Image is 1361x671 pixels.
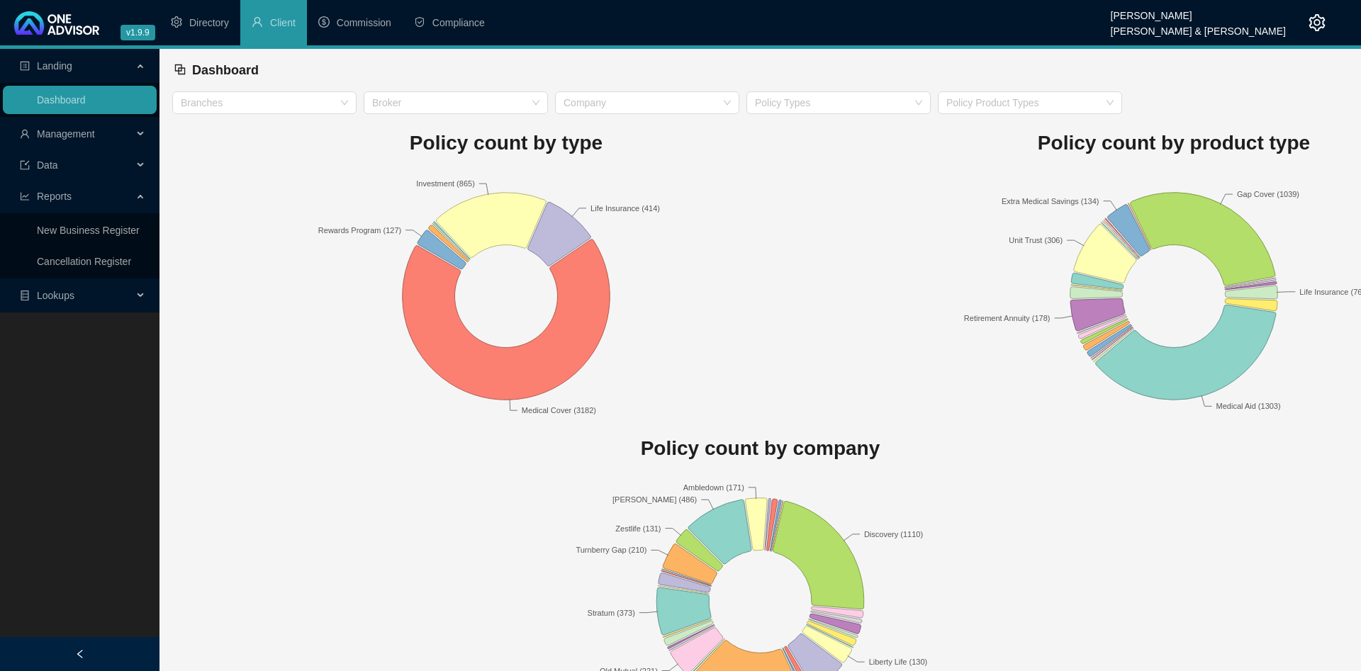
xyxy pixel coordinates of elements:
text: Ambledown (171) [683,483,744,492]
span: Lookups [37,290,74,301]
span: setting [171,16,182,28]
span: Compliance [432,17,485,28]
span: user [20,129,30,139]
text: Gap Cover (1039) [1237,190,1299,198]
span: Directory [189,17,229,28]
span: safety [414,16,425,28]
span: import [20,160,30,170]
span: left [75,649,85,659]
span: user [252,16,263,28]
span: Commission [337,17,391,28]
text: [PERSON_NAME] (486) [612,495,697,504]
span: v1.9.9 [121,25,155,40]
img: 2df55531c6924b55f21c4cf5d4484680-logo-light.svg [14,11,99,35]
span: profile [20,61,30,71]
span: Management [37,128,95,140]
span: Data [37,159,58,171]
text: Liberty Life (130) [869,658,928,666]
h1: Policy count by type [172,128,840,159]
span: Reports [37,191,72,202]
div: [PERSON_NAME] & [PERSON_NAME] [1111,19,1286,35]
div: [PERSON_NAME] [1111,4,1286,19]
text: Stratum (373) [588,609,635,617]
text: Zestlife (131) [615,524,661,533]
span: Client [270,17,296,28]
span: block [174,63,186,76]
span: dollar [318,16,330,28]
span: Dashboard [192,63,259,77]
a: New Business Register [37,225,140,236]
text: Rewards Program (127) [318,225,401,234]
h1: Policy count by company [172,433,1348,464]
text: Extra Medical Savings (134) [1002,196,1099,205]
text: Medical Cover (3182) [522,406,596,415]
span: Landing [37,60,72,72]
text: Retirement Annuity (178) [964,313,1051,322]
span: line-chart [20,191,30,201]
a: Cancellation Register [37,256,131,267]
text: Life Insurance (414) [590,203,660,212]
text: Unit Trust (306) [1009,236,1063,244]
span: database [20,291,30,300]
text: Investment (865) [416,179,475,188]
a: Dashboard [37,94,86,106]
span: setting [1309,14,1326,31]
text: Turnberry Gap (210) [576,546,646,554]
text: Medical Aid (1303) [1216,402,1281,410]
text: Discovery (1110) [864,530,923,539]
